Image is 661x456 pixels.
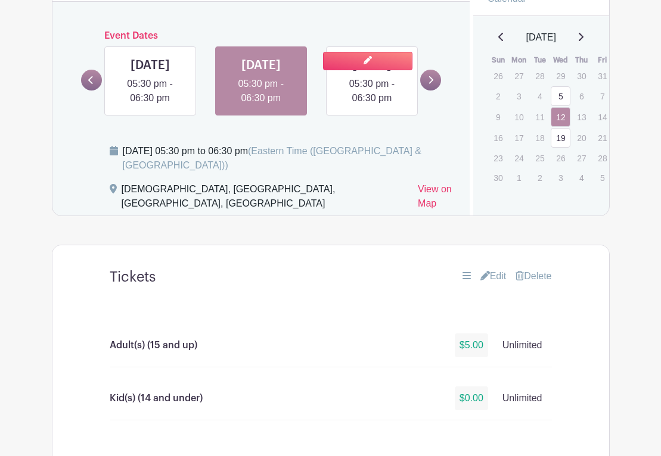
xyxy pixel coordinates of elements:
p: 17 [509,129,529,147]
p: 4 [572,168,591,187]
p: 10 [509,108,529,126]
p: 20 [572,129,591,147]
p: 28 [530,67,550,85]
p: 18 [530,129,550,147]
p: 29 [551,67,570,85]
p: 26 [551,149,570,167]
p: 23 [488,149,508,167]
p: $0.00 [455,386,488,410]
th: Sun [488,54,508,66]
p: 4 [530,87,550,105]
p: 3 [509,87,529,105]
p: Unlimited [502,338,542,352]
p: Unlimited [502,391,542,405]
p: 21 [592,129,612,147]
p: 27 [572,149,591,167]
p: 30 [488,168,508,187]
p: 26 [488,67,508,85]
p: 13 [572,108,591,126]
p: 28 [592,149,612,167]
p: Kid(s) (14 and under) [110,391,203,405]
p: 27 [509,67,529,85]
a: 5 [551,86,570,106]
a: 19 [551,128,570,148]
a: View on Map [418,182,455,215]
th: Mon [508,54,529,66]
p: 25 [530,149,550,167]
p: 9 [488,108,508,126]
p: $5.00 [455,333,488,357]
p: 2 [530,168,550,187]
p: 2 [488,87,508,105]
th: Thu [571,54,592,66]
p: 11 [530,108,550,126]
a: Edit [480,269,507,283]
span: [DATE] [526,30,556,45]
p: 5 [592,168,612,187]
span: (Eastern Time ([GEOGRAPHIC_DATA] & [GEOGRAPHIC_DATA])) [123,146,422,170]
p: 24 [509,149,529,167]
div: [DEMOGRAPHIC_DATA], [GEOGRAPHIC_DATA], [GEOGRAPHIC_DATA], [GEOGRAPHIC_DATA] [122,182,409,215]
a: 12 [551,107,570,127]
th: Wed [550,54,571,66]
p: 30 [572,67,591,85]
div: [DATE] 05:30 pm to 06:30 pm [123,144,456,173]
p: 3 [551,168,570,187]
p: 31 [592,67,612,85]
h4: Tickets [110,269,156,286]
a: Delete [516,269,551,283]
p: 16 [488,129,508,147]
p: 1 [509,168,529,187]
th: Fri [592,54,613,66]
p: 14 [592,108,612,126]
p: Adult(s) (15 and up) [110,338,197,352]
h6: Event Dates [102,30,421,42]
p: 7 [592,87,612,105]
th: Tue [529,54,550,66]
p: 6 [572,87,591,105]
